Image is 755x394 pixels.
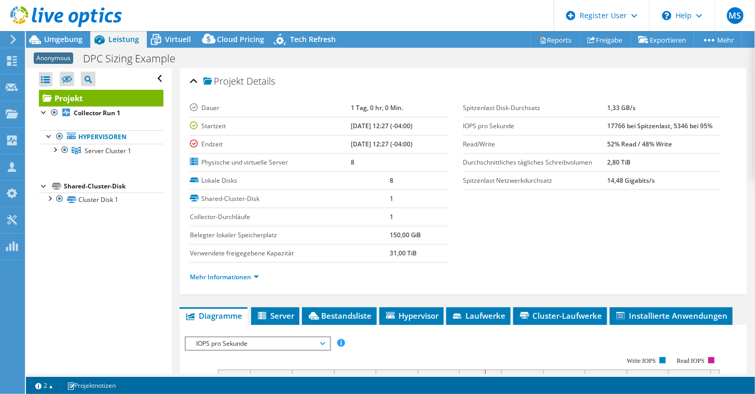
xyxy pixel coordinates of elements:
label: Read/Write [463,139,608,150]
span: IOPS pro Sekunde [191,337,324,350]
label: Dauer [190,103,351,113]
label: Physische und virtuelle Server [190,157,351,168]
label: Verwendete freigegebene Kapazität [190,248,390,259]
b: 8 [390,176,393,185]
label: Durchschnittliches tägliches Schreibvolumen [463,157,608,168]
a: Exportieren [630,32,694,48]
svg: \n [662,11,671,20]
a: Projektnotizen [60,379,123,392]
span: Bestandsliste [307,310,372,321]
span: Installierte Anwendungen [615,310,727,321]
a: Freigabe [580,32,631,48]
text: Write IOPS [627,357,656,364]
div: Shared-Cluster-Disk [64,180,163,193]
span: Laufwerke [451,310,505,321]
label: Shared-Cluster-Disk [190,194,390,204]
a: Mehr Informationen [190,273,259,281]
a: Projekt [39,90,163,106]
span: Server [256,310,294,321]
label: Lokale Disks [190,175,390,186]
span: Cloud Pricing [217,34,264,44]
b: 1 [390,194,393,203]
a: Cluster Disk 1 [39,193,163,206]
span: Virtuell [165,34,191,44]
span: Anonymous [34,52,73,64]
label: Startzeit [190,121,351,131]
span: Leistung [108,34,139,44]
b: 8 [351,158,355,167]
b: 1 [390,212,393,221]
span: Details [246,75,275,87]
label: Spitzenlast Netzwerkdurchsatz [463,175,608,186]
b: 14,48 Gigabits/s [608,176,655,185]
span: Diagramme [185,310,242,321]
label: Belegter lokaler Speicherplatz [190,230,390,240]
span: Hypervisor [385,310,438,321]
a: Collector Run 1 [39,106,163,120]
b: 52% Read / 48% Write [608,140,672,148]
span: Umgebung [44,34,83,44]
a: Reports [530,32,580,48]
b: 17766 bei Spitzenlast, 5346 bei 95% [608,121,713,130]
span: MS [727,7,744,24]
b: 1,33 GB/s [608,103,636,112]
b: Collector Run 1 [74,108,120,117]
span: Projekt [203,76,244,87]
label: Endzeit [190,139,351,150]
label: Spitzenlast Disk-Durchsatz [463,103,608,113]
a: Hypervisoren [39,130,163,144]
a: Mehr [694,32,742,48]
label: Collector-Durchläufe [190,212,390,222]
a: Server Cluster 1 [39,144,163,157]
span: Cluster-Laufwerke [518,310,602,321]
text: Read IOPS [677,357,705,364]
h1: DPC Sizing Example [78,53,191,64]
b: 31,00 TiB [390,249,417,257]
span: Tech Refresh [290,34,336,44]
a: 2 [28,379,60,392]
b: [DATE] 12:27 (-04:00) [351,121,413,130]
label: IOPS pro Sekunde [463,121,608,131]
b: 150,00 GiB [390,230,421,239]
span: Server Cluster 1 [85,146,131,155]
b: [DATE] 12:27 (-04:00) [351,140,413,148]
b: 1 Tag, 0 hr, 0 Min. [351,103,404,112]
b: 2,80 TiB [608,158,631,167]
